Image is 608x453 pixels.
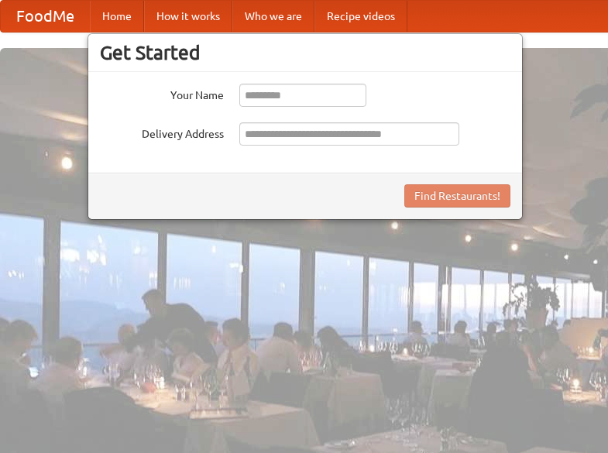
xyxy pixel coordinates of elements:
[314,1,407,32] a: Recipe videos
[100,122,224,142] label: Delivery Address
[90,1,144,32] a: Home
[232,1,314,32] a: Who we are
[404,184,510,208] button: Find Restaurants!
[100,84,224,103] label: Your Name
[100,41,510,64] h3: Get Started
[144,1,232,32] a: How it works
[1,1,90,32] a: FoodMe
